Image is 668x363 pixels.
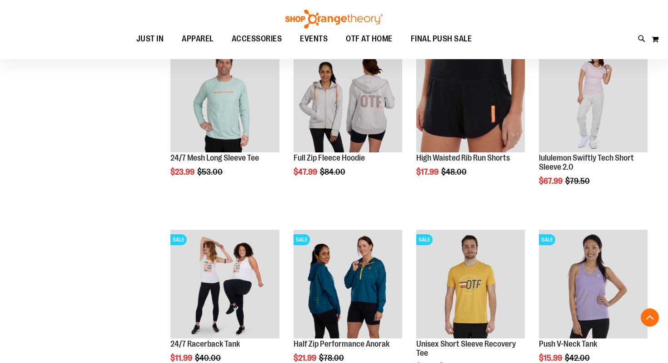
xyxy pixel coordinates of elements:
[291,29,337,50] a: EVENTS
[539,339,597,348] a: Push V-Neck Tank
[319,353,345,363] span: $78.00
[539,230,648,340] a: Product image for Push V-Neck TankSALE
[416,153,510,162] a: High Waisted Rib Run Shorts
[416,234,433,245] span: SALE
[565,353,591,363] span: $42.00
[441,167,468,176] span: $48.00
[539,44,648,154] a: lululemon Swiftly Tech Short Sleeve 2.0SALE
[294,230,402,340] a: Half Zip Performance AnorakSALE
[232,29,282,49] span: ACCESSORIES
[416,230,525,340] a: Product image for Unisex Short Sleeve Recovery TeeSALE
[182,29,214,49] span: APPAREL
[411,29,472,49] span: FINAL PUSH SALE
[195,353,222,363] span: $40.00
[300,29,328,49] span: EVENTS
[416,167,440,176] span: $17.99
[402,29,481,49] a: FINAL PUSH SALE
[294,167,319,176] span: $47.99
[127,29,173,50] a: JUST IN
[223,29,291,50] a: ACCESSORIES
[197,167,224,176] span: $53.00
[320,167,347,176] span: $84.00
[289,39,407,200] div: product
[136,29,164,49] span: JUST IN
[294,153,365,162] a: Full Zip Fleece Hoodie
[294,230,402,338] img: Half Zip Performance Anorak
[294,339,389,348] a: Half Zip Performance Anorak
[416,230,525,338] img: Product image for Unisex Short Sleeve Recovery Tee
[412,39,529,200] div: product
[539,353,563,363] span: $15.99
[294,44,402,152] img: Main Image of 1457091
[284,10,384,29] img: Shop Orangetheory
[337,29,402,50] a: OTF AT HOME
[416,44,525,152] img: High Waisted Rib Run Shorts
[170,230,279,340] a: 24/7 Racerback TankSALE
[346,29,393,49] span: OTF AT HOME
[416,44,525,154] a: High Waisted Rib Run ShortsSALE
[539,44,648,152] img: lululemon Swiftly Tech Short Sleeve 2.0
[170,167,196,176] span: $23.99
[539,153,634,171] a: lululemon Swiftly Tech Short Sleeve 2.0
[173,29,223,50] a: APPAREL
[166,39,284,200] div: product
[294,234,310,245] span: SALE
[641,308,659,327] button: Back To Top
[170,44,279,152] img: Main Image of 1457095
[534,39,652,209] div: product
[294,353,318,363] span: $21.99
[170,353,194,363] span: $11.99
[539,234,555,245] span: SALE
[539,230,648,338] img: Product image for Push V-Neck Tank
[170,44,279,154] a: Main Image of 1457095SALE
[294,44,402,154] a: Main Image of 1457091SALE
[539,176,564,186] span: $67.99
[170,153,259,162] a: 24/7 Mesh Long Sleeve Tee
[416,339,516,358] a: Unisex Short Sleeve Recovery Tee
[170,339,240,348] a: 24/7 Racerback Tank
[170,234,187,245] span: SALE
[565,176,591,186] span: $79.50
[170,230,279,338] img: 24/7 Racerback Tank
